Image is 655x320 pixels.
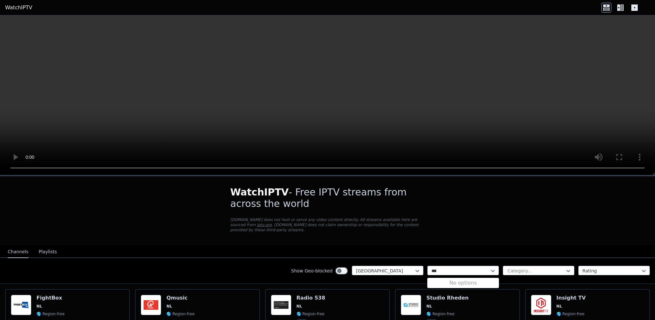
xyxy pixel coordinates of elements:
p: [DOMAIN_NAME] does not host or serve any video content directly. All streams available here are s... [230,217,425,232]
h6: Insight TV [556,295,586,301]
span: NL [166,304,172,309]
span: 🌎 Region-free [296,311,325,316]
h6: Qmusic [166,295,194,301]
span: 🌎 Region-free [36,311,65,316]
span: 🌎 Region-free [426,311,454,316]
button: Playlists [39,246,57,258]
span: WatchIPTV [230,187,289,198]
span: 🌎 Region-free [556,311,585,316]
span: NL [36,304,42,309]
h1: - Free IPTV streams from across the world [230,187,425,210]
span: NL [296,304,302,309]
label: Show Geo-blocked [291,268,333,274]
h6: Radio 538 [296,295,325,301]
a: iptv-org [257,223,272,227]
span: 🌎 Region-free [166,311,194,316]
h6: FightBox [36,295,65,301]
span: NL [426,304,432,309]
img: FightBox [11,295,31,315]
img: Insight TV [531,295,551,315]
button: Channels [8,246,28,258]
div: No options [427,279,499,287]
img: Studio Rheden [401,295,421,315]
span: NL [556,304,562,309]
h6: Studio Rheden [426,295,469,301]
a: WatchIPTV [5,4,32,11]
img: Radio 538 [271,295,291,315]
img: Qmusic [141,295,161,315]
